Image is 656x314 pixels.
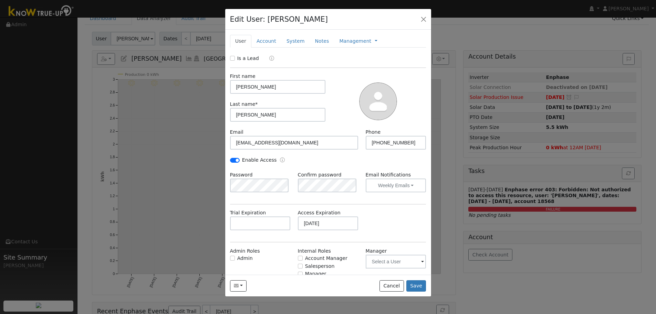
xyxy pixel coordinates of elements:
[305,263,335,270] label: Salesperson
[281,35,310,48] a: System
[366,171,426,179] label: Email Notifications
[230,14,328,25] h4: Edit User: [PERSON_NAME]
[230,129,243,136] label: Email
[264,55,274,63] a: Lead
[366,255,426,269] input: Select a User
[366,247,387,255] label: Manager
[366,179,426,192] button: Weekly Emails
[280,156,285,164] a: Enable Access
[339,38,371,45] a: Management
[255,101,258,107] span: Required
[230,101,258,108] label: Last name
[242,156,277,164] label: Enable Access
[237,55,259,62] label: Is a Lead
[366,129,381,136] label: Phone
[305,270,326,277] label: Manager
[298,264,303,269] input: Salesperson
[230,247,260,255] label: Admin Roles
[406,280,426,292] button: Save
[298,171,342,179] label: Confirm password
[230,256,235,261] input: Admin
[237,255,253,262] label: Admin
[379,280,404,292] button: Cancel
[298,256,303,261] input: Account Manager
[230,56,235,61] input: Is a Lead
[230,280,247,292] button: fvmontes59@gmail.com
[305,255,347,262] label: Account Manager
[230,171,253,179] label: Password
[310,35,334,48] a: Notes
[230,73,256,80] label: First name
[230,209,266,216] label: Trial Expiration
[230,35,251,48] a: User
[298,209,341,216] label: Access Expiration
[298,247,331,255] label: Internal Roles
[251,35,281,48] a: Account
[298,272,303,276] input: Manager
